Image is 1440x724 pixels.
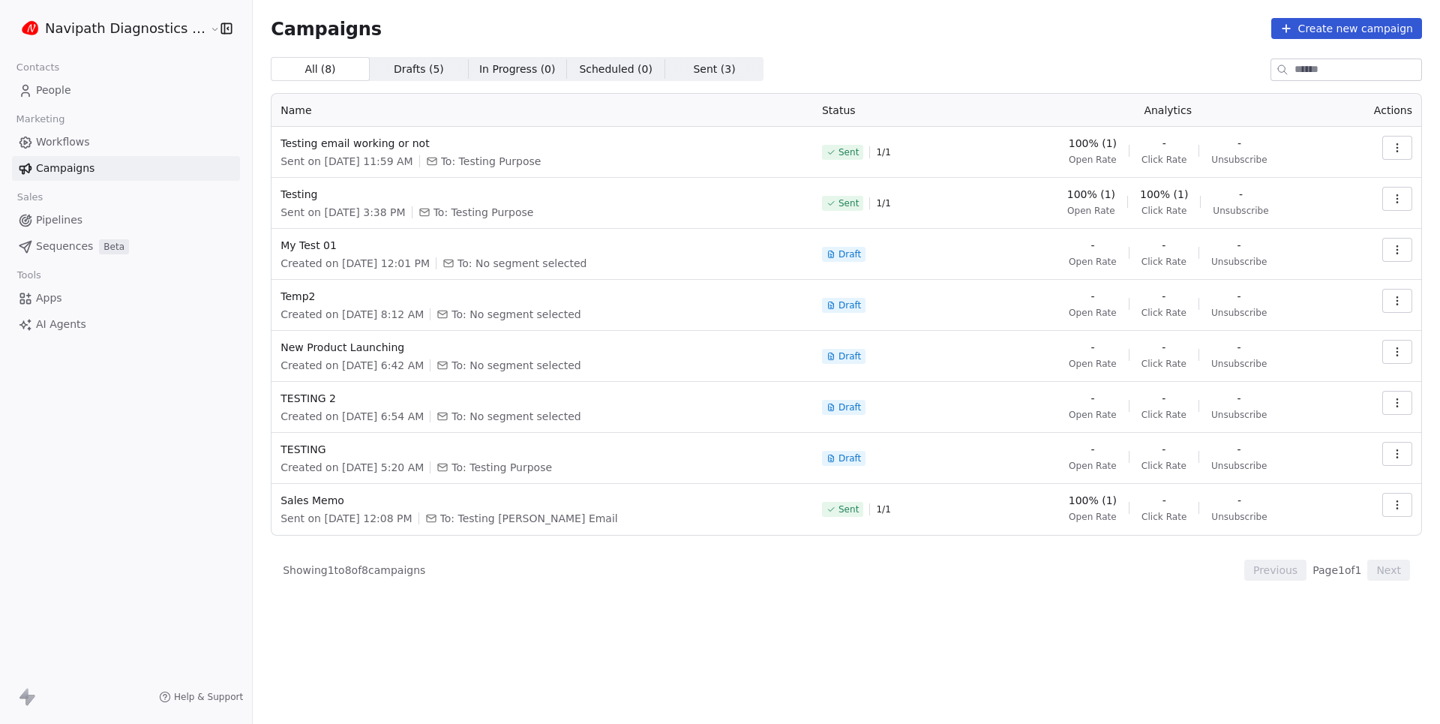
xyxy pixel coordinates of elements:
[1141,511,1186,523] span: Click Rate
[1237,289,1241,304] span: -
[1211,307,1267,319] span: Unsubscribe
[99,239,129,254] span: Beta
[1211,511,1267,523] span: Unsubscribe
[18,16,200,41] button: Navipath Diagnostics Sdn Bhd
[280,187,804,202] span: Testing
[1237,136,1241,151] span: -
[838,299,861,311] span: Draft
[838,248,861,260] span: Draft
[1090,289,1094,304] span: -
[36,290,62,306] span: Apps
[440,511,618,526] span: To: Testing Andy Email
[1141,154,1186,166] span: Click Rate
[1067,205,1115,217] span: Open Rate
[1211,409,1267,421] span: Unsubscribe
[36,134,90,150] span: Workflows
[1069,511,1117,523] span: Open Rate
[10,108,71,131] span: Marketing
[1211,154,1267,166] span: Unsubscribe
[1141,307,1186,319] span: Click Rate
[838,350,861,362] span: Draft
[433,205,534,220] span: To: Testing Purpose
[280,154,412,169] span: Sent on [DATE] 11:59 AM
[1244,560,1306,581] button: Previous
[280,511,412,526] span: Sent on [DATE] 12:08 PM
[12,312,240,337] a: AI Agents
[1162,289,1165,304] span: -
[280,493,804,508] span: Sales Memo
[441,154,541,169] span: To: Testing Purpose
[36,212,82,228] span: Pipelines
[1069,307,1117,319] span: Open Rate
[579,62,652,77] span: Scheduled ( 0 )
[1237,391,1241,406] span: -
[394,62,444,77] span: Drafts ( 5 )
[12,286,240,311] a: Apps
[36,83,71,98] span: People
[838,401,861,413] span: Draft
[280,205,405,220] span: Sent on [DATE] 3:38 PM
[1141,460,1186,472] span: Click Rate
[1069,493,1117,508] span: 100% (1)
[1000,94,1336,127] th: Analytics
[1162,340,1165,355] span: -
[1312,563,1361,578] span: Page 1 of 1
[1211,460,1267,472] span: Unsubscribe
[12,234,240,259] a: SequencesBeta
[1162,136,1166,151] span: -
[1271,18,1422,39] button: Create new campaign
[10,264,47,287] span: Tools
[1162,493,1166,508] span: -
[1141,256,1186,268] span: Click Rate
[12,130,240,155] a: Workflows
[36,239,93,254] span: Sequences
[1069,256,1117,268] span: Open Rate
[1069,154,1117,166] span: Open Rate
[1211,358,1267,370] span: Unsubscribe
[451,409,580,424] span: To: No segment selected
[1140,187,1188,202] span: 100% (1)
[36,161,94,176] span: Campaigns
[457,256,586,271] span: To: No segment selected
[280,391,804,406] span: TESTING 2
[813,94,1000,127] th: Status
[1090,442,1094,457] span: -
[876,503,890,515] span: 1 / 1
[1237,340,1241,355] span: -
[451,460,552,475] span: To: Testing Purpose
[1237,493,1241,508] span: -
[280,460,424,475] span: Created on [DATE] 5:20 AM
[280,442,804,457] span: TESTING
[174,691,243,703] span: Help & Support
[280,340,804,355] span: New Product Launching
[1069,358,1117,370] span: Open Rate
[280,307,424,322] span: Created on [DATE] 8:12 AM
[693,62,735,77] span: Sent ( 3 )
[838,146,859,158] span: Sent
[12,156,240,181] a: Campaigns
[1069,409,1117,421] span: Open Rate
[1239,187,1243,202] span: -
[280,238,804,253] span: My Test 01
[36,317,86,332] span: AI Agents
[479,62,556,77] span: In Progress ( 0 )
[10,186,49,209] span: Sales
[1237,238,1241,253] span: -
[1141,205,1186,217] span: Click Rate
[1237,442,1241,457] span: -
[876,197,890,209] span: 1 / 1
[1067,187,1115,202] span: 100% (1)
[21,20,39,38] img: Logo%20500x500%20px%20(7).png
[280,358,424,373] span: Created on [DATE] 6:42 AM
[1141,358,1186,370] span: Click Rate
[283,563,425,578] span: Showing 1 to 8 of 8 campaigns
[1090,340,1094,355] span: -
[838,197,859,209] span: Sent
[280,409,424,424] span: Created on [DATE] 6:54 AM
[1141,409,1186,421] span: Click Rate
[271,18,382,39] span: Campaigns
[1211,256,1267,268] span: Unsubscribe
[1090,238,1094,253] span: -
[159,691,243,703] a: Help & Support
[1162,391,1165,406] span: -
